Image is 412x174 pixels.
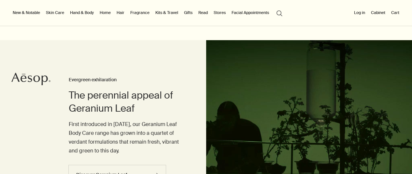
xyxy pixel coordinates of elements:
a: Fragrance [129,9,151,17]
button: Stores [212,9,227,17]
a: Aesop [11,72,50,87]
svg: Aesop [11,72,50,86]
h2: The perennial appeal of Geranium Leaf [69,89,180,115]
a: Read [197,9,209,17]
a: Kits & Travel [154,9,179,17]
a: Gifts [183,9,194,17]
a: Hand & Body [69,9,95,17]
button: Cart [390,9,401,17]
a: Facial Appointments [230,9,270,17]
a: Hair [115,9,126,17]
a: Cabinet [370,9,387,17]
p: First introduced in [DATE], our Geranium Leaf Body Care range has grown into a quartet of verdant... [69,120,180,155]
button: Log in [353,9,366,17]
a: Skin Care [45,9,65,17]
a: Home [98,9,112,17]
button: New & Notable [11,9,41,17]
h3: Evergreen exhilaration [69,76,180,84]
button: Open search [274,7,285,19]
